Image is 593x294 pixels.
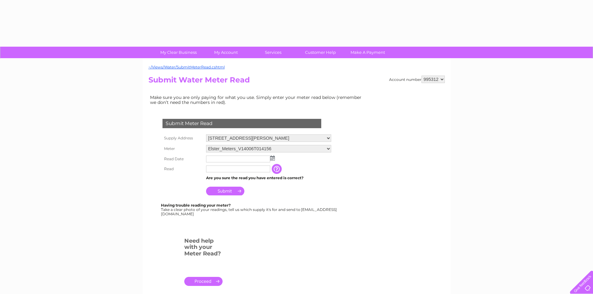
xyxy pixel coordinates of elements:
[161,164,205,174] th: Read
[272,164,283,174] input: Information
[247,47,299,58] a: Services
[161,154,205,164] th: Read Date
[205,174,333,182] td: Are you sure the read you have entered is correct?
[206,187,244,195] input: Submit
[200,47,252,58] a: My Account
[342,47,393,58] a: Make A Payment
[389,76,445,83] div: Account number
[148,76,445,87] h2: Submit Water Meter Read
[162,119,321,128] div: Submit Meter Read
[148,65,225,69] a: ~/Views/Water/SubmitMeterRead.cshtml
[184,277,223,286] a: .
[184,236,223,260] h3: Need help with your Meter Read?
[153,47,204,58] a: My Clear Business
[161,203,338,216] div: Take a clear photo of your readings, tell us which supply it's for and send to [EMAIL_ADDRESS][DO...
[161,143,205,154] th: Meter
[270,156,275,161] img: ...
[148,93,366,106] td: Make sure you are only paying for what you use. Simply enter your meter read below (remember we d...
[161,133,205,143] th: Supply Address
[295,47,346,58] a: Customer Help
[161,203,231,208] b: Having trouble reading your meter?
